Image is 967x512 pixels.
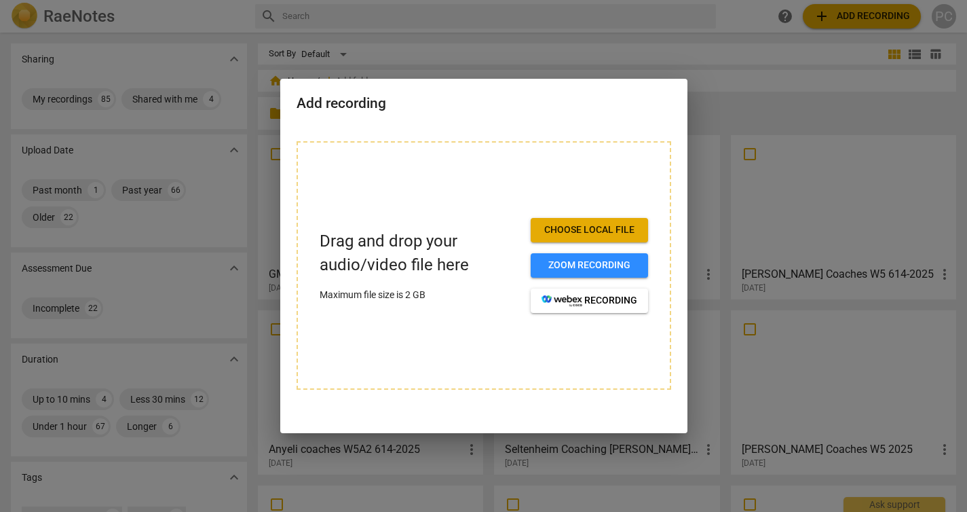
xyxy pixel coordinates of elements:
[531,253,648,278] button: Zoom recording
[320,288,520,302] p: Maximum file size is 2 GB
[542,223,637,237] span: Choose local file
[297,95,671,112] h2: Add recording
[531,218,648,242] button: Choose local file
[542,294,637,308] span: recording
[542,259,637,272] span: Zoom recording
[320,230,520,277] p: Drag and drop your audio/video file here
[531,289,648,313] button: recording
